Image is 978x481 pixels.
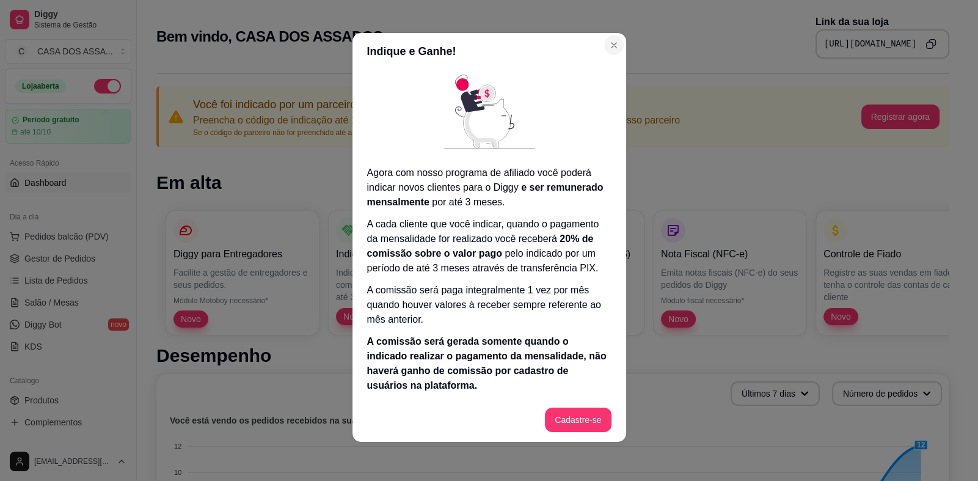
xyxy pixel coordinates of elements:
[367,283,611,327] p: A comissão será paga integralmente 1 vez por mês quando houver valores à receber sempre referente...
[367,334,611,393] p: A comissão será gerada somente quando o indicado realizar o pagamento da mensalidade, não haverá ...
[367,43,456,60] p: Indique e Ganhe!
[367,233,594,259] span: 20% de comissão sobre o valor pago
[545,408,611,432] button: Cadastre-se
[367,182,604,207] span: e ser remunerado mensalmente
[604,35,624,55] button: Close
[443,75,535,149] img: pigbank
[367,217,611,276] p: A cada cliente que você indicar, quando o pagamento da mensalidade for realizado você receberá pe...
[367,166,611,210] p: Agora com nosso programa de afiliado você poderá indicar novos clientes para o Diggy por até 3 me...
